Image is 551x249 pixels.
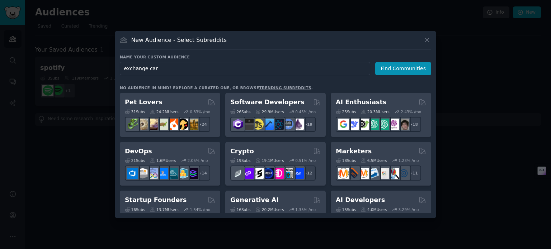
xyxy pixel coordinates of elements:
div: 0.83 % /mo [190,109,210,114]
div: 19 Sub s [230,158,250,163]
h3: New Audience - Select Subreddits [131,36,227,44]
img: DeepSeek [348,119,359,130]
img: elixir [293,119,304,130]
img: learnjavascript [253,119,264,130]
img: turtle [157,119,168,130]
img: defiblockchain [273,168,284,179]
div: 15 Sub s [336,207,356,212]
div: + 14 [195,166,210,181]
img: OpenAIDev [388,119,399,130]
div: 20.3M Users [361,109,389,114]
div: 16 Sub s [230,207,250,212]
div: No audience in mind? Explore a curated one, or browse . [120,85,313,90]
img: AWS_Certified_Experts [137,168,148,179]
a: trending subreddits [259,86,311,90]
div: 20.2M Users [255,207,284,212]
div: + 19 [301,117,316,132]
img: ArtificalIntelligence [398,119,409,130]
h3: Name your custom audience [120,54,431,59]
img: web3 [263,168,274,179]
img: content_marketing [338,168,349,179]
img: AskComputerScience [283,119,294,130]
img: platformengineering [167,168,178,179]
img: AskMarketing [358,168,369,179]
img: PlatformEngineers [187,168,198,179]
div: 18 Sub s [336,158,356,163]
h2: Generative AI [230,196,279,205]
div: 1.54 % /mo [190,207,210,212]
div: + 24 [195,117,210,132]
img: ethfinance [232,168,244,179]
div: 1.23 % /mo [399,158,419,163]
img: DevOpsLinks [157,168,168,179]
div: 29.9M Users [255,109,284,114]
div: 31 Sub s [125,109,145,114]
img: iOSProgramming [263,119,274,130]
div: 1.6M Users [150,158,176,163]
h2: AI Developers [336,196,385,205]
img: OnlineMarketing [398,168,409,179]
img: software [242,119,254,130]
div: 2.43 % /mo [401,109,421,114]
div: 3.29 % /mo [399,207,419,212]
h2: Startup Founders [125,196,187,205]
div: 16 Sub s [125,207,145,212]
img: reactnative [273,119,284,130]
div: 2.05 % /mo [188,158,208,163]
div: 0.51 % /mo [295,158,316,163]
div: + 12 [301,166,316,181]
img: dogbreed [187,119,198,130]
div: 6.5M Users [361,158,387,163]
img: MarketingResearch [388,168,399,179]
div: 25 Sub s [336,109,356,114]
img: Docker_DevOps [147,168,158,179]
div: 1.35 % /mo [295,207,316,212]
button: Find Communities [375,62,431,75]
img: aws_cdk [177,168,188,179]
div: 0.45 % /mo [295,109,316,114]
div: + 11 [406,166,421,181]
img: CryptoNews [283,168,294,179]
img: PetAdvice [177,119,188,130]
h2: Pet Lovers [125,98,163,107]
input: Pick a short name, like "Digital Marketers" or "Movie-Goers" [120,62,370,75]
img: googleads [378,168,389,179]
div: + 18 [406,117,421,132]
img: 0xPolygon [242,168,254,179]
img: ballpython [137,119,148,130]
img: GoogleGeminiAI [338,119,349,130]
img: Emailmarketing [368,168,379,179]
div: 24.2M Users [150,109,178,114]
img: AItoolsCatalog [358,119,369,130]
img: chatgpt_prompts_ [378,119,389,130]
img: csharp [232,119,244,130]
img: azuredevops [127,168,138,179]
img: bigseo [348,168,359,179]
img: leopardgeckos [147,119,158,130]
h2: DevOps [125,147,152,156]
div: 26 Sub s [230,109,250,114]
h2: Marketers [336,147,372,156]
img: chatgpt_promptDesign [368,119,379,130]
img: ethstaker [253,168,264,179]
div: 4.0M Users [361,207,387,212]
h2: Crypto [230,147,254,156]
img: cockatiel [167,119,178,130]
div: 13.7M Users [150,207,178,212]
h2: AI Enthusiasts [336,98,386,107]
div: 21 Sub s [125,158,145,163]
img: herpetology [127,119,138,130]
div: 19.1M Users [255,158,284,163]
img: defi_ [293,168,304,179]
h2: Software Developers [230,98,304,107]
